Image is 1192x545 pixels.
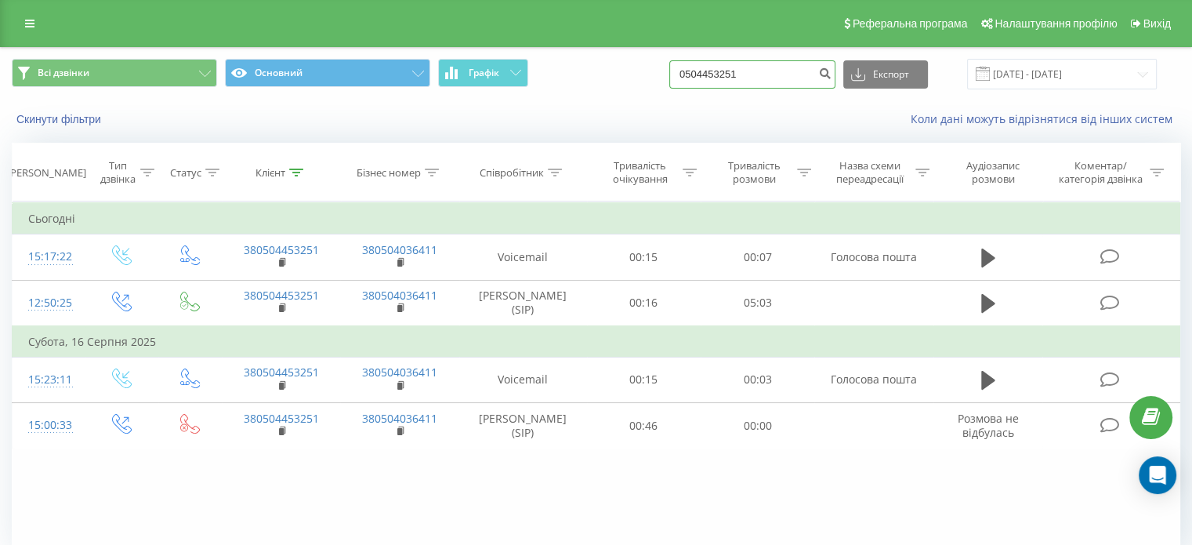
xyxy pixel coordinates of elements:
[459,403,587,449] td: [PERSON_NAME] (SIP)
[1143,17,1171,30] span: Вихід
[958,411,1019,440] span: Розмова не відбулась
[38,67,89,79] span: Всі дзвінки
[701,280,814,326] td: 05:03
[225,59,430,87] button: Основний
[701,357,814,402] td: 00:03
[28,242,70,272] div: 15:17:22
[170,166,201,180] div: Статус
[99,159,136,186] div: Тип дзвінка
[829,159,911,186] div: Назва схеми переадресації
[814,357,933,402] td: Голосова пошта
[701,234,814,280] td: 00:07
[459,280,587,326] td: [PERSON_NAME] (SIP)
[669,60,835,89] input: Пошук за номером
[587,403,701,449] td: 00:46
[7,166,86,180] div: [PERSON_NAME]
[715,159,793,186] div: Тривалість розмови
[13,326,1180,358] td: Субота, 16 Серпня 2025
[587,357,701,402] td: 00:15
[28,410,70,441] div: 15:00:33
[244,411,319,426] a: 380504453251
[362,242,437,257] a: 380504036411
[255,166,285,180] div: Клієнт
[911,111,1180,126] a: Коли дані можуть відрізнятися вiд інших систем
[995,17,1117,30] span: Налаштування профілю
[362,411,437,426] a: 380504036411
[843,60,928,89] button: Експорт
[469,67,499,78] span: Графік
[28,288,70,318] div: 12:50:25
[362,288,437,303] a: 380504036411
[947,159,1039,186] div: Аудіозапис розмови
[28,365,70,395] div: 15:23:11
[13,203,1180,234] td: Сьогодні
[480,166,544,180] div: Співробітник
[459,234,587,280] td: Voicemail
[357,166,421,180] div: Бізнес номер
[459,357,587,402] td: Voicemail
[12,112,109,126] button: Скинути фільтри
[587,280,701,326] td: 00:16
[701,403,814,449] td: 00:00
[244,242,319,257] a: 380504453251
[853,17,968,30] span: Реферальна програма
[438,59,528,87] button: Графік
[1139,456,1176,494] div: Open Intercom Messenger
[1054,159,1146,186] div: Коментар/категорія дзвінка
[244,288,319,303] a: 380504453251
[12,59,217,87] button: Всі дзвінки
[814,234,933,280] td: Голосова пошта
[601,159,679,186] div: Тривалість очікування
[244,365,319,380] a: 380504453251
[587,234,701,280] td: 00:15
[362,365,437,380] a: 380504036411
